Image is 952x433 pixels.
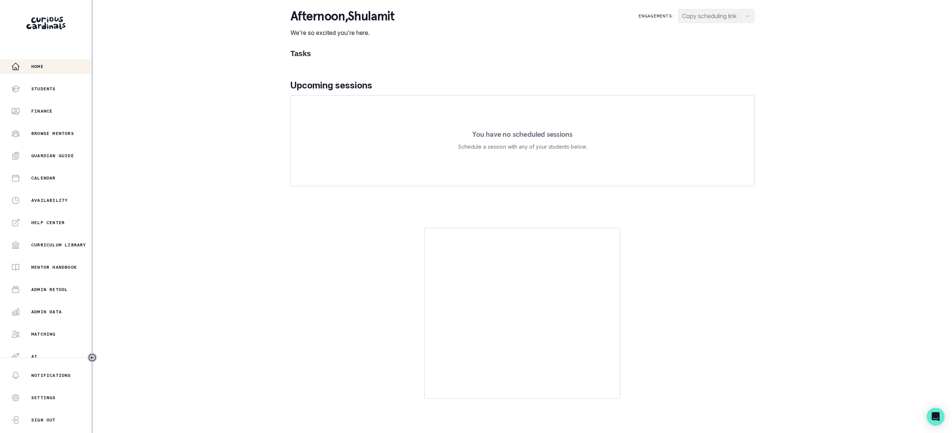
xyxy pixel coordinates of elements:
p: Browse Mentors [31,130,74,136]
p: Settings [31,395,56,401]
p: Finance [31,108,52,114]
p: We're so excited you're here. [290,28,395,37]
p: Schedule a session with any of your students below. [458,142,587,151]
p: Notifications [31,372,71,378]
img: Curious Cardinals Logo [26,17,65,29]
p: Sign Out [31,417,56,423]
p: Admin Data [31,309,62,315]
p: Admin Retool [31,287,68,293]
div: Open Intercom Messenger [927,408,945,426]
p: Availability [31,197,68,203]
p: Help Center [31,220,65,226]
p: You have no scheduled sessions [472,130,572,138]
p: Guardian Guide [31,153,74,159]
button: Toggle sidebar [87,353,97,362]
p: Students [31,86,56,92]
h1: Tasks [290,49,755,58]
p: Curriculum Library [31,242,86,248]
p: Engagements: [639,13,675,19]
p: Calendar [31,175,56,181]
p: afternoon , Shulamit [290,9,395,24]
p: AI [31,353,37,359]
p: Matching [31,331,56,337]
p: Upcoming sessions [290,79,755,92]
p: Home [31,64,44,70]
p: Mentor Handbook [31,264,77,270]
